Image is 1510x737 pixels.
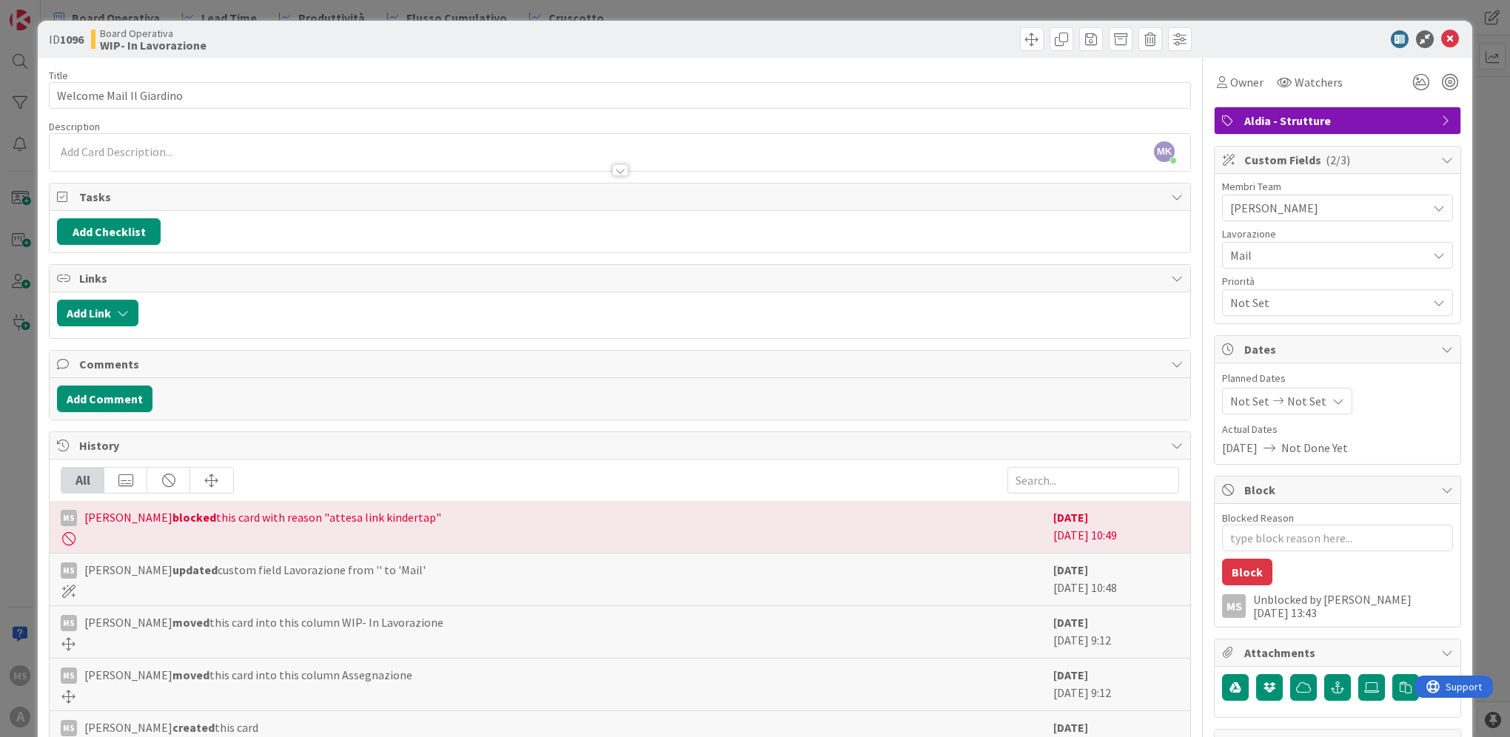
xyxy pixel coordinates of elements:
span: [DATE] [1222,439,1258,457]
b: moved [172,615,209,630]
input: type card name here... [49,82,1191,109]
b: blocked [172,510,216,525]
span: Not Set [1230,294,1427,312]
b: created [172,720,215,735]
div: [DATE] 10:48 [1053,561,1179,598]
span: MK [1154,141,1175,162]
b: moved [172,667,209,682]
div: MS [61,510,77,526]
div: MS [61,667,77,684]
b: [DATE] [1053,510,1088,525]
div: [DATE] 9:12 [1053,666,1179,703]
b: updated [172,562,218,577]
span: Block [1244,481,1434,499]
span: ID [49,30,84,48]
div: Priorità [1222,276,1453,286]
b: [DATE] [1053,615,1088,630]
span: Board Operativa [100,27,207,39]
b: [DATE] [1053,667,1088,682]
button: Add Checklist [57,218,161,245]
div: MS [61,615,77,631]
span: Comments [79,355,1164,373]
div: Membri Team [1222,181,1453,192]
span: Dates [1244,340,1434,358]
span: Actual Dates [1222,422,1453,437]
b: 1096 [60,32,84,47]
span: Owner [1230,73,1264,91]
span: Support [31,2,67,20]
span: Description [49,120,100,133]
span: [PERSON_NAME] this card [84,719,258,736]
label: Title [49,69,68,82]
span: Tasks [79,188,1164,206]
div: Lavorazione [1222,229,1453,239]
span: Custom Fields [1244,151,1434,169]
b: [DATE] [1053,720,1088,735]
span: History [79,437,1164,454]
b: [DATE] [1053,562,1088,577]
span: [PERSON_NAME] this card with reason "attesa link kindertap" [84,508,441,526]
button: Block [1222,559,1272,585]
div: MS [61,720,77,736]
label: Blocked Reason [1222,511,1294,525]
button: Add Link [57,300,138,326]
div: MS [61,562,77,579]
div: All [61,468,104,493]
span: Not Done Yet [1281,439,1348,457]
div: MS [1222,594,1246,618]
b: WIP- In Lavorazione [100,39,207,51]
span: Planned Dates [1222,371,1453,386]
span: [PERSON_NAME] this card into this column Assegnazione [84,666,412,684]
span: Attachments [1244,644,1434,662]
span: Aldia - Strutture [1244,112,1434,129]
span: Links [79,269,1164,287]
span: [PERSON_NAME] [1230,199,1427,217]
button: Add Comment [57,386,152,412]
span: Watchers [1295,73,1343,91]
input: Search... [1007,467,1179,494]
span: Mail [1230,245,1420,266]
div: [DATE] 9:12 [1053,613,1179,650]
span: [PERSON_NAME] custom field Lavorazione from '' to 'Mail' [84,561,426,579]
span: Not Set [1287,392,1326,410]
span: [PERSON_NAME] this card into this column WIP- In Lavorazione [84,613,443,631]
div: [DATE] 10:49 [1053,508,1179,545]
span: ( 2/3 ) [1326,152,1350,167]
span: Not Set [1230,392,1269,410]
div: Unblocked by [PERSON_NAME] [DATE] 13:43 [1253,593,1453,619]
